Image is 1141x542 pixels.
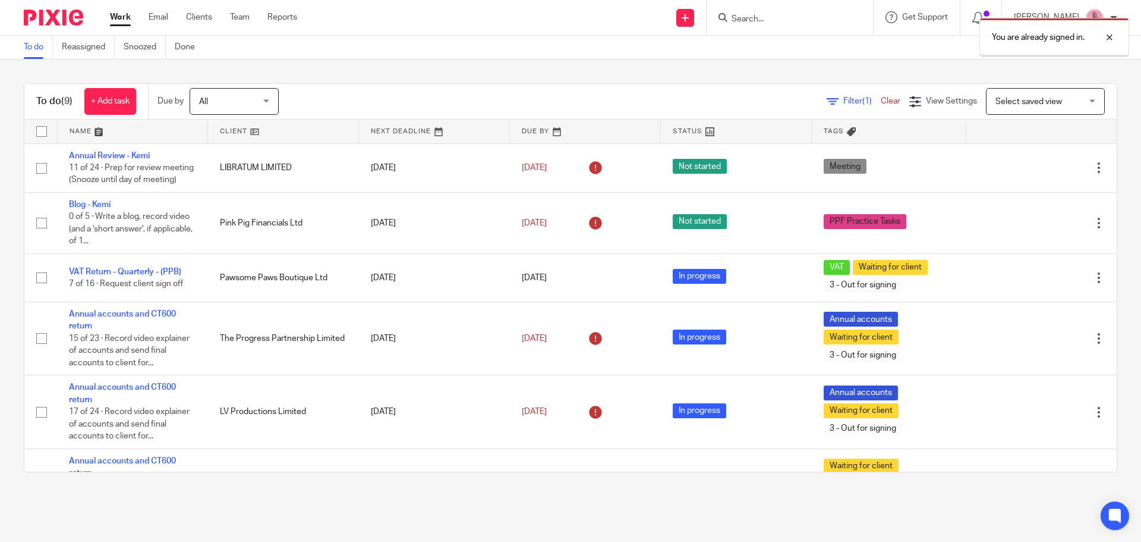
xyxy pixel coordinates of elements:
span: All [199,98,208,106]
td: [DATE] [359,302,510,375]
td: [DATE] [359,375,510,449]
a: + Add task [84,88,136,115]
span: In progress [673,403,726,418]
a: Snoozed [124,36,166,59]
span: Tags [824,128,844,134]
span: Waiting for client [853,260,928,275]
p: You are already signed in. [992,32,1085,43]
a: Reports [267,11,297,23]
td: LIBRATUM LIMITED [208,143,359,192]
a: Annual accounts and CT600 return [69,457,176,477]
span: (1) [862,97,872,105]
a: To do [24,36,53,59]
span: Meeting [824,159,866,174]
span: Not started [673,159,727,174]
a: Annual accounts and CT600 return [69,310,176,330]
span: Waiting for client [824,330,899,344]
span: PPF Practice Tasks [824,214,906,229]
td: Pawsome Paws Boutique Ltd [208,254,359,302]
td: [PERSON_NAME] LAW LIMITED [208,449,359,522]
span: [DATE] [522,334,547,343]
a: VAT Return - Quarterly - (PPB) [69,268,181,276]
span: Waiting for client [824,459,899,474]
span: Annual accounts [824,312,898,327]
span: 3 - Out for signing [824,421,902,436]
a: Annual Review - Kemi [69,152,150,160]
span: 0 of 5 · Write a blog, record video (and a 'short answer', if applicable, of 1... [69,213,193,246]
td: [DATE] [359,192,510,253]
a: Email [149,11,168,23]
a: Blog - Kemi [69,200,111,209]
td: Pink Pig Financials Ltd [208,192,359,253]
a: Reassigned [62,36,115,59]
a: Clear [881,97,900,105]
span: 3 - Out for signing [824,278,902,293]
span: Waiting for client [824,403,899,418]
td: [DATE] [359,254,510,302]
span: Select saved view [995,98,1062,106]
span: Annual accounts [824,386,898,400]
h1: To do [36,95,73,108]
span: VAT [824,260,850,275]
span: [DATE] [522,274,547,282]
span: [DATE] [522,164,547,172]
span: (9) [61,96,73,106]
a: Clients [186,11,212,23]
span: View Settings [926,97,977,105]
span: 3 - Out for signing [824,347,902,362]
span: 11 of 24 · Prep for review meeting (Snooze until day of meeting) [69,164,194,184]
p: Due by [157,95,184,107]
a: Annual accounts and CT600 return [69,383,176,403]
span: In progress [673,330,726,344]
span: 7 of 16 · Request client sign off [69,280,183,288]
td: [DATE] [359,143,510,192]
span: Filter [843,97,881,105]
img: Pixie [24,10,83,26]
span: Not started [673,214,727,229]
span: [DATE] [522,219,547,227]
span: In progress [673,269,726,284]
td: [DATE] [359,449,510,522]
span: 17 of 24 · Record video explainer of accounts and send final accounts to client for... [69,408,190,440]
a: Team [230,11,250,23]
img: Bio%20-%20Kemi%20.png [1085,8,1104,27]
a: Done [175,36,204,59]
a: Work [110,11,131,23]
td: LV Productions Limited [208,375,359,449]
td: The Progress Partnership Limited [208,302,359,375]
span: [DATE] [522,408,547,416]
span: 15 of 23 · Record video explainer of accounts and send final accounts to client for... [69,334,190,367]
